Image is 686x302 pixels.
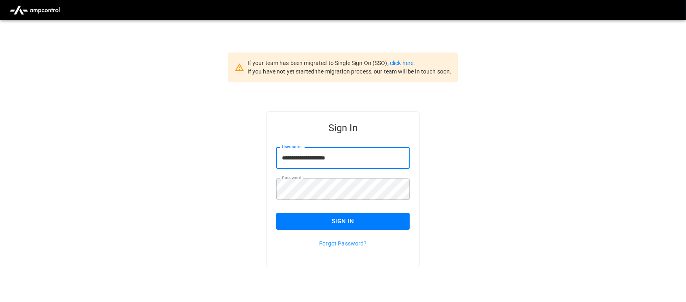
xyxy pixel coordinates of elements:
[282,175,301,181] label: Password
[282,144,301,150] label: Username
[276,213,410,230] button: Sign In
[276,239,410,247] p: Forgot Password?
[248,60,390,66] span: If your team has been migrated to Single Sign On (SSO),
[248,68,452,75] span: If you have not yet started the migration process, our team will be in touch soon.
[276,122,410,134] h5: Sign In
[390,60,415,66] a: click here.
[6,2,63,18] img: ampcontrol.io logo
